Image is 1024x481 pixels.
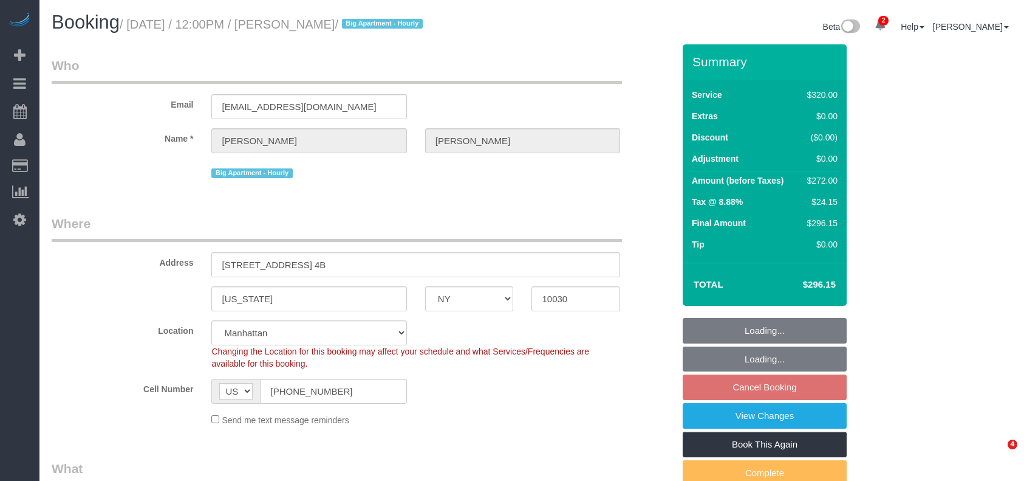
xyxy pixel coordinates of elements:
label: Location [43,320,202,337]
small: / [DATE] / 12:00PM / [PERSON_NAME] [120,18,426,31]
label: Cell Number [43,379,202,395]
label: Discount [692,131,728,144]
span: Send me text message reminders [222,415,349,425]
h4: $296.15 [766,280,836,290]
label: Name * [43,128,202,145]
div: $24.15 [802,196,838,208]
label: Service [692,89,722,101]
span: Changing the Location for this booking may affect your schedule and what Services/Frequencies are... [211,347,589,369]
div: ($0.00) [802,131,838,144]
div: $0.00 [802,110,838,122]
span: Booking [52,12,120,33]
div: $320.00 [802,89,838,101]
span: Big Apartment - Hourly [342,19,423,29]
span: 2 [878,16,889,26]
legend: Where [52,215,622,242]
a: Beta [823,22,861,32]
input: Last Name [425,128,620,153]
input: City [211,286,406,311]
label: Adjustment [692,153,739,165]
div: $296.15 [802,217,838,229]
legend: Who [52,57,622,84]
iframe: Intercom live chat [983,440,1012,469]
a: Help [901,22,924,32]
span: / [335,18,426,31]
label: Tax @ 8.88% [692,196,743,208]
div: $0.00 [802,153,838,165]
div: $272.00 [802,175,838,187]
strong: Total [694,279,723,289]
label: Final Amount [692,217,746,229]
label: Extras [692,110,718,122]
h3: Summary [692,55,841,69]
label: Address [43,252,202,269]
input: Email [211,94,406,119]
label: Amount (before Taxes) [692,175,783,187]
input: First Name [211,128,406,153]
span: 4 [1008,440,1017,449]
img: New interface [840,19,860,35]
span: Big Apartment - Hourly [211,168,292,178]
div: $0.00 [802,238,838,251]
label: Email [43,94,202,111]
a: [PERSON_NAME] [933,22,1009,32]
img: Automaid Logo [7,12,32,29]
input: Cell Number [260,379,406,404]
a: View Changes [683,403,847,429]
label: Tip [692,238,705,251]
a: Book This Again [683,432,847,457]
a: 2 [869,12,892,39]
input: Zip Code [531,286,620,311]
